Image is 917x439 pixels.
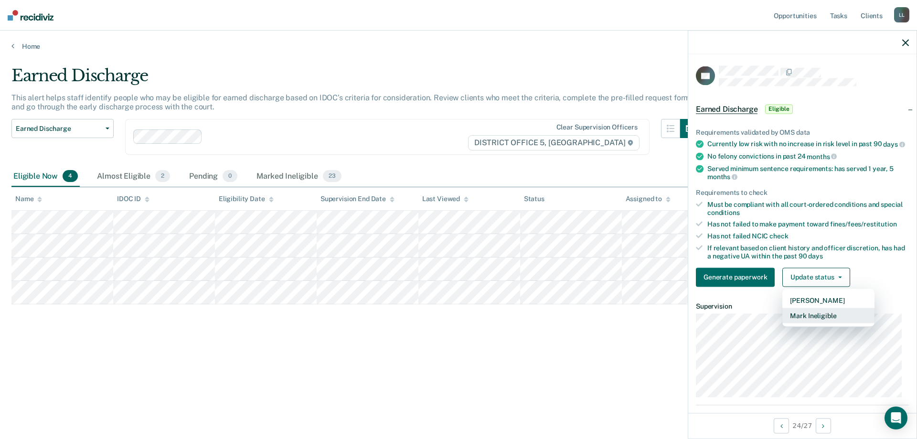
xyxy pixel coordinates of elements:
[11,93,692,111] p: This alert helps staff identify people who may be eligible for earned discharge based on IDOC’s c...
[556,123,638,131] div: Clear supervision officers
[707,140,909,149] div: Currently low risk with no increase in risk level in past 90
[688,413,917,438] div: 24 / 27
[696,189,909,197] div: Requirements to check
[707,164,909,181] div: Served minimum sentence requirements: has served 1 year, 5
[707,244,909,260] div: If relevant based on client history and officer discretion, has had a negative UA within the past 90
[707,208,740,216] span: conditions
[765,104,792,114] span: Eligible
[223,170,237,182] span: 0
[782,268,850,287] button: Update status
[255,166,343,187] div: Marked Ineligible
[11,166,80,187] div: Eligible Now
[696,104,757,114] span: Earned Discharge
[769,232,788,240] span: check
[15,195,42,203] div: Name
[696,302,909,310] dt: Supervision
[688,94,917,124] div: Earned DischargeEligible
[782,308,874,323] button: Mark Ineligible
[187,166,239,187] div: Pending
[626,195,671,203] div: Assigned to
[422,195,469,203] div: Last Viewed
[696,268,775,287] button: Generate paperwork
[707,200,909,216] div: Must be compliant with all court-ordered conditions and special
[468,135,640,150] span: DISTRICT OFFICE 5, [GEOGRAPHIC_DATA]
[16,125,102,133] span: Earned Discharge
[774,418,789,433] button: Previous Opportunity
[807,152,837,160] span: months
[95,166,172,187] div: Almost Eligible
[883,140,905,148] span: days
[11,42,906,51] a: Home
[219,195,274,203] div: Eligibility Date
[707,220,909,228] div: Has not failed to make payment toward
[11,66,699,93] div: Earned Discharge
[707,173,737,181] span: months
[707,152,909,161] div: No felony convictions in past 24
[8,10,53,21] img: Recidiviz
[117,195,149,203] div: IDOC ID
[63,170,78,182] span: 4
[696,128,909,136] div: Requirements validated by OMS data
[894,7,909,22] div: L L
[524,195,544,203] div: Status
[320,195,395,203] div: Supervision End Date
[707,232,909,240] div: Has not failed NCIC
[808,252,822,259] span: days
[885,407,907,429] div: Open Intercom Messenger
[782,292,874,308] button: [PERSON_NAME]
[696,268,778,287] a: Navigate to form link
[830,220,897,228] span: fines/fees/restitution
[816,418,831,433] button: Next Opportunity
[155,170,170,182] span: 2
[323,170,341,182] span: 23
